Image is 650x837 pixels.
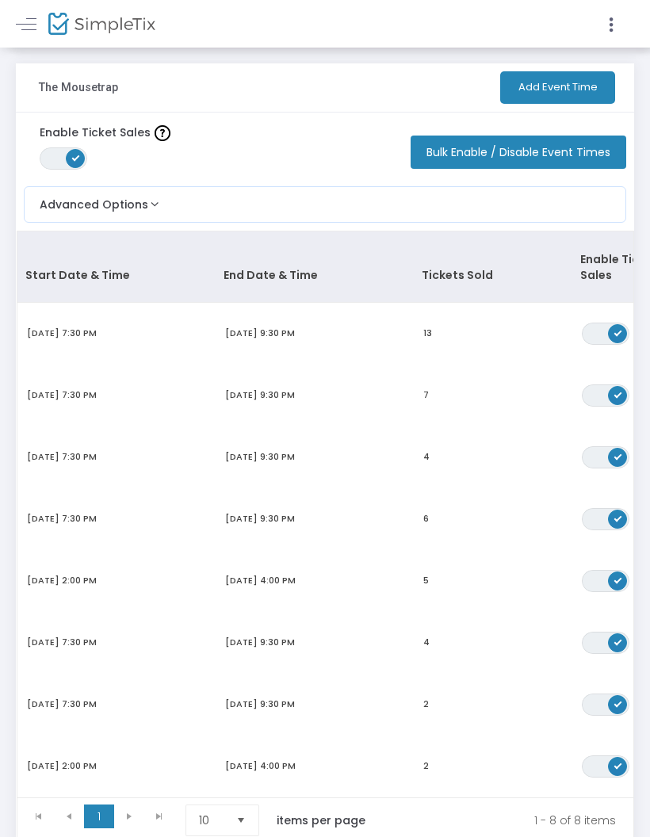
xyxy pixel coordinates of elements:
[27,759,97,772] span: [DATE] 2:00 PM
[225,697,295,710] span: [DATE] 9:30 PM
[414,231,572,303] th: Tickets Sold
[27,327,97,339] span: [DATE] 7:30 PM
[423,512,429,525] span: 6
[399,805,616,836] kendo-pager-info: 1 - 8 of 8 items
[199,812,224,828] span: 10
[216,231,414,303] th: End Date & Time
[423,574,429,587] span: 5
[27,574,97,587] span: [DATE] 2:00 PM
[72,154,80,162] span: ON
[230,805,252,835] button: Select
[27,697,97,710] span: [DATE] 7:30 PM
[225,512,295,525] span: [DATE] 9:30 PM
[17,231,633,797] div: Data table
[225,759,296,772] span: [DATE] 4:00 PM
[225,450,295,463] span: [DATE] 9:30 PM
[225,574,296,587] span: [DATE] 4:00 PM
[423,327,432,339] span: 13
[614,761,622,769] span: ON
[411,136,626,169] button: Bulk Enable / Disable Event Times
[27,636,97,648] span: [DATE] 7:30 PM
[614,514,622,522] span: ON
[225,388,295,401] span: [DATE] 9:30 PM
[614,575,622,583] span: ON
[25,187,162,213] button: Advanced Options
[614,637,622,645] span: ON
[225,636,295,648] span: [DATE] 9:30 PM
[155,125,170,141] img: question-mark
[614,452,622,460] span: ON
[40,124,170,141] label: Enable Ticket Sales
[27,450,97,463] span: [DATE] 7:30 PM
[17,231,216,303] th: Start Date & Time
[614,390,622,398] span: ON
[614,699,622,707] span: ON
[423,697,429,710] span: 2
[423,759,429,772] span: 2
[277,812,365,828] label: items per page
[614,328,622,336] span: ON
[225,327,295,339] span: [DATE] 9:30 PM
[423,450,430,463] span: 4
[423,388,429,401] span: 7
[84,805,114,828] span: Page 1
[39,81,118,94] h3: The Mousetrap
[27,388,97,401] span: [DATE] 7:30 PM
[27,512,97,525] span: [DATE] 7:30 PM
[423,636,430,648] span: 4
[500,71,615,104] button: Add Event Time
